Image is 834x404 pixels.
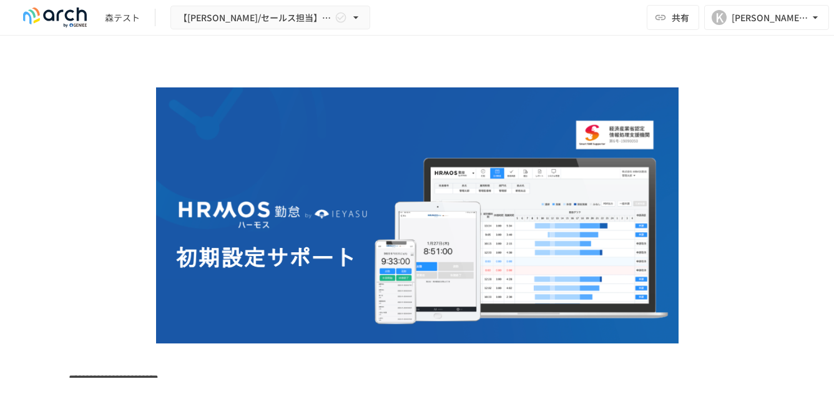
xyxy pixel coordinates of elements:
span: 【[PERSON_NAME]/セールス担当】株式会社ロープレ様_初期設定サポート [179,10,332,26]
button: 【[PERSON_NAME]/セールス担当】株式会社ロープレ様_初期設定サポート [170,6,370,30]
img: logo-default@2x-9cf2c760.svg [15,7,95,27]
div: [PERSON_NAME][EMAIL_ADDRESS][DOMAIN_NAME] [732,10,809,26]
div: 森テスト [105,11,140,24]
img: GdztLVQAPnGLORo409ZpmnRQckwtTrMz8aHIKJZF2AQ [156,87,679,343]
button: K[PERSON_NAME][EMAIL_ADDRESS][DOMAIN_NAME] [704,5,829,30]
div: K [712,10,727,25]
span: 共有 [672,11,689,24]
button: 共有 [647,5,699,30]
